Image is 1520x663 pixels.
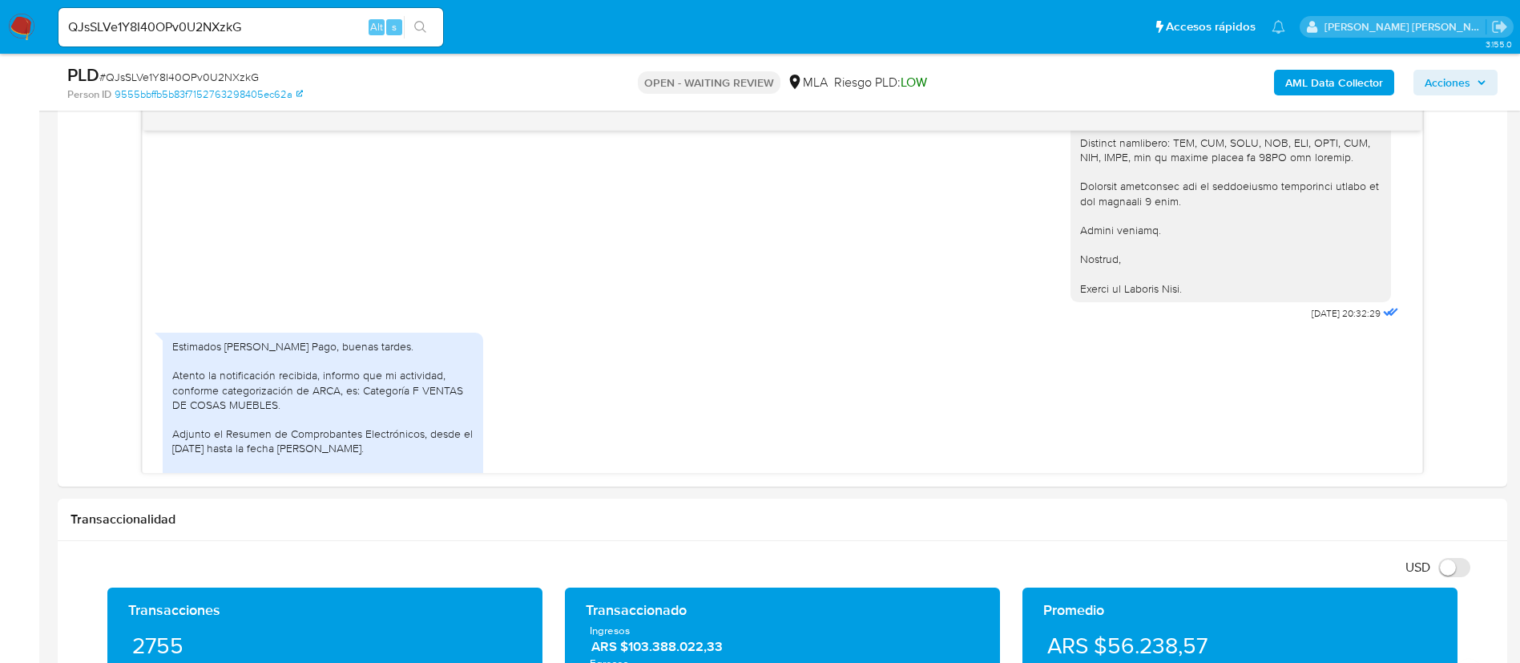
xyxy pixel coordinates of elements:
[901,73,927,91] span: LOW
[370,19,383,34] span: Alt
[1285,70,1383,95] b: AML Data Collector
[1274,70,1394,95] button: AML Data Collector
[1312,307,1381,320] span: [DATE] 20:32:29
[638,71,780,94] p: OPEN - WAITING REVIEW
[404,16,437,38] button: search-icon
[99,69,259,85] span: # QJsSLVe1Y8I40OPv0U2NXzkG
[1272,20,1285,34] a: Notificaciones
[71,511,1494,528] h1: Transaccionalidad
[172,339,474,514] div: Estimados [PERSON_NAME] Pago, buenas tardes. Atento la notificación recibida, informo que mi acti...
[787,74,828,91] div: MLA
[392,19,397,34] span: s
[1413,70,1498,95] button: Acciones
[67,87,111,102] b: Person ID
[1324,19,1486,34] p: lucia.neglia@mercadolibre.com
[115,87,303,102] a: 9555bbffb5b83f7152763298405ec62a
[67,62,99,87] b: PLD
[1166,18,1256,35] span: Accesos rápidos
[1425,70,1470,95] span: Acciones
[834,74,927,91] span: Riesgo PLD:
[1486,38,1512,51] span: 3.155.0
[58,17,443,38] input: Buscar usuario o caso...
[1491,18,1508,35] a: Salir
